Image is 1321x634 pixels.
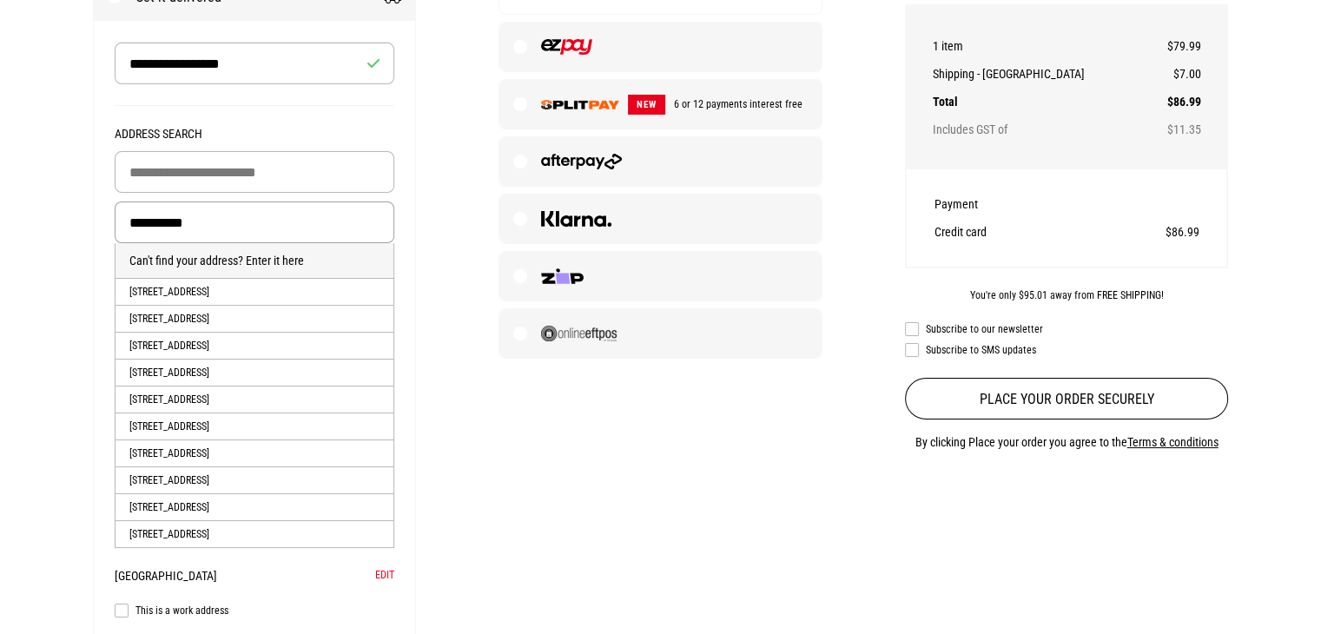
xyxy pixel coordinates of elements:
[541,211,611,227] img: Klarna
[935,218,1095,246] th: Credit card
[116,413,394,439] li: [STREET_ADDRESS]
[116,466,394,493] li: [STREET_ADDRESS]
[933,60,1152,88] th: Shipping - [GEOGRAPHIC_DATA]
[628,95,665,115] span: NEW
[1152,32,1200,60] td: $79.99
[905,378,1229,419] button: Place your order securely
[116,520,394,547] li: [STREET_ADDRESS]
[905,289,1229,301] div: You're only $95.01 away from FREE SHIPPING!
[116,332,394,359] li: [STREET_ADDRESS]
[933,116,1152,143] th: Includes GST of
[115,151,395,193] input: Building Name (Optional)
[116,278,394,305] li: [STREET_ADDRESS]
[1152,88,1200,116] td: $86.99
[933,32,1152,60] th: 1 item
[541,326,617,341] img: Online EFTPOS
[14,7,66,59] button: Open LiveChat chat widget
[665,98,803,110] span: 6 or 12 payments interest free
[115,604,395,617] label: This is a work address
[1152,116,1200,143] td: $11.35
[375,569,394,581] button: Edit
[905,322,1229,336] label: Subscribe to our newsletter
[541,39,592,55] img: EZPAY
[116,439,394,466] li: [STREET_ADDRESS]
[115,43,395,84] input: Recipient Name
[115,127,395,151] legend: Address Search
[541,100,619,109] img: SPLITPAY
[1094,218,1199,246] td: $86.99
[116,359,394,386] li: [STREET_ADDRESS]
[541,154,622,169] img: Afterpay
[1127,435,1219,449] a: Terms & conditions
[116,386,394,413] li: [STREET_ADDRESS]
[115,201,395,243] input: Delivery Address
[933,88,1152,116] th: Total
[541,268,584,284] img: Zip
[116,493,394,520] li: [STREET_ADDRESS]
[115,569,395,583] div: [GEOGRAPHIC_DATA]
[1152,60,1200,88] td: $7.00
[905,343,1229,357] label: Subscribe to SMS updates
[116,305,394,332] li: [STREET_ADDRESS]
[905,432,1229,452] p: By clicking Place your order you agree to the
[935,190,1095,218] th: Payment
[116,243,318,278] button: Can't find your address? Enter it here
